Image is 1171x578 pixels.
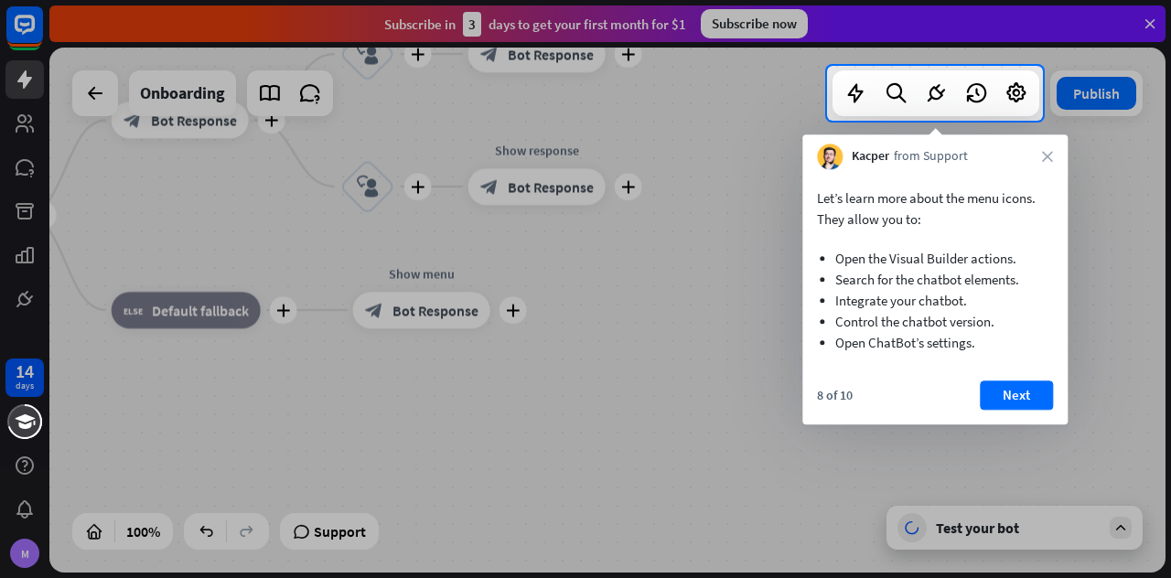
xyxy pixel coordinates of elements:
p: Let’s learn more about the menu icons. They allow you to: [817,187,1053,230]
li: Search for the chatbot elements. [835,269,1035,290]
span: Kacper [852,148,889,166]
span: from Support [894,148,968,166]
button: Open LiveChat chat widget [15,7,70,62]
div: new message indicator [55,5,72,22]
li: Open the Visual Builder actions. [835,248,1035,269]
li: Integrate your chatbot. [835,290,1035,311]
li: Control the chatbot version. [835,311,1035,332]
i: close [1042,151,1053,162]
div: 8 of 10 [817,387,853,403]
button: Next [980,380,1053,410]
li: Open ChatBot’s settings. [835,332,1035,353]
